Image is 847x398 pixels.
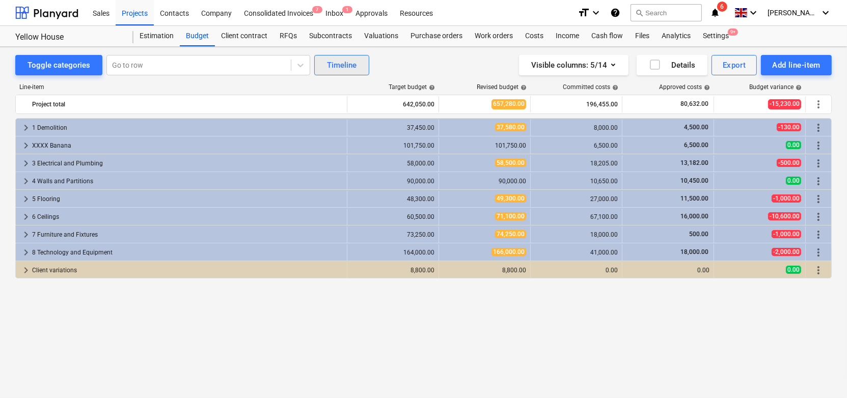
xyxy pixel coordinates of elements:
[20,122,32,134] span: keyboard_arrow_right
[679,159,709,166] span: 13,182.00
[772,248,801,256] span: -2,000.00
[610,7,620,19] i: Knowledge base
[688,231,709,238] span: 500.00
[697,26,735,46] div: Settings
[683,141,709,149] span: 6,500.00
[20,175,32,187] span: keyboard_arrow_right
[491,99,526,109] span: 657,280.00
[655,26,697,46] a: Analytics
[495,159,526,167] span: 58,500.00
[535,124,618,131] div: 8,000.00
[794,84,802,91] span: help
[712,55,757,75] button: Export
[702,84,710,91] span: help
[519,26,550,46] a: Costs
[519,55,629,75] button: Visible columns:5/14
[351,124,434,131] div: 37,450.00
[351,160,434,167] div: 58,000.00
[32,173,343,189] div: 4 Walls and Partitions
[32,96,343,112] div: Project total
[469,26,519,46] a: Work orders
[351,178,434,185] div: 90,000.00
[303,26,358,46] a: Subcontracts
[32,191,343,207] div: 5 Flooring
[351,267,434,274] div: 8,800.00
[477,83,527,91] div: Revised budget
[812,229,825,241] span: More actions
[768,99,801,109] span: -15,230.00
[327,59,357,72] div: Timeline
[749,83,802,91] div: Budget variance
[812,264,825,276] span: More actions
[535,178,618,185] div: 10,650.00
[772,230,801,238] span: -1,000.00
[659,83,710,91] div: Approved costs
[717,2,727,12] span: 6
[491,248,526,256] span: 166,000.00
[404,26,469,46] div: Purchase orders
[631,4,702,21] button: Search
[495,230,526,238] span: 74,250.00
[15,83,348,91] div: Line-item
[20,229,32,241] span: keyboard_arrow_right
[637,55,707,75] button: Details
[274,26,303,46] a: RFQs
[590,7,602,19] i: keyboard_arrow_down
[20,246,32,259] span: keyboard_arrow_right
[351,249,434,256] div: 164,000.00
[28,59,90,72] div: Toggle categories
[443,267,526,274] div: 8,800.00
[683,124,709,131] span: 4,500.00
[535,195,618,203] div: 27,000.00
[786,177,801,185] span: 0.00
[20,264,32,276] span: keyboard_arrow_right
[629,26,655,46] a: Files
[812,122,825,134] span: More actions
[796,349,847,398] iframe: Chat Widget
[563,83,618,91] div: Committed costs
[768,9,818,17] span: [PERSON_NAME]
[812,98,825,110] span: More actions
[32,137,343,154] div: XXXX Banana
[710,7,720,19] i: notifications
[777,123,801,131] span: -130.00
[585,26,629,46] a: Cash flow
[351,231,434,238] div: 73,250.00
[812,175,825,187] span: More actions
[180,26,215,46] div: Budget
[351,195,434,203] div: 48,300.00
[761,55,832,75] button: Add line-item
[786,141,801,149] span: 0.00
[314,55,369,75] button: Timeline
[578,7,590,19] i: format_size
[550,26,585,46] a: Income
[351,142,434,149] div: 101,750.00
[495,194,526,203] span: 49,300.00
[535,96,618,112] div: 196,455.00
[32,244,343,261] div: 8 Technology and Equipment
[133,26,180,46] div: Estimation
[535,249,618,256] div: 41,000.00
[32,226,343,243] div: 7 Furniture and Fixtures
[723,59,746,72] div: Export
[15,32,121,43] div: Yellow House
[812,193,825,205] span: More actions
[20,211,32,223] span: keyboard_arrow_right
[812,211,825,223] span: More actions
[697,26,735,46] a: Settings9+
[812,157,825,169] span: More actions
[535,231,618,238] div: 18,000.00
[389,83,435,91] div: Target budget
[358,26,404,46] div: Valuations
[772,194,801,203] span: -1,000.00
[610,84,618,91] span: help
[312,6,322,13] span: 7
[768,212,801,220] span: -10,600.00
